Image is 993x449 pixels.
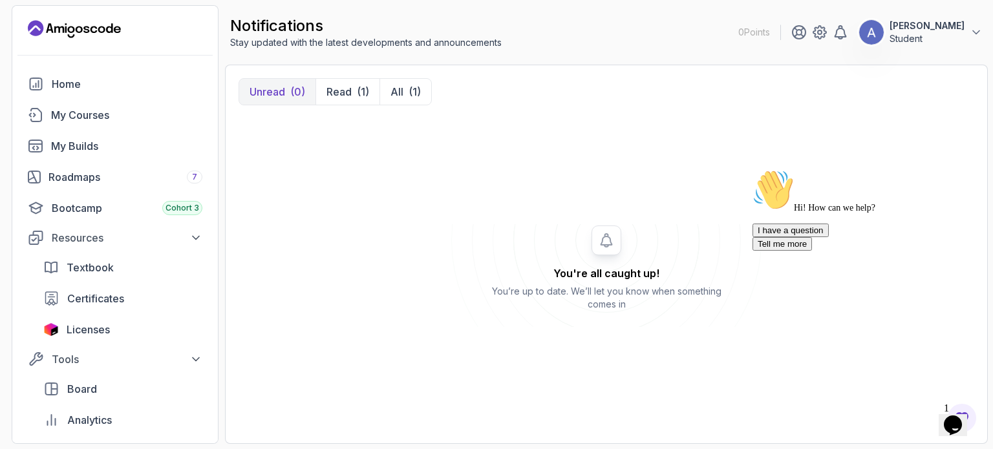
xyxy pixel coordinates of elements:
div: 👋Hi! How can we help?I have a questionTell me more [5,5,238,87]
a: courses [20,102,210,128]
button: Unread(0) [239,79,315,105]
div: Bootcamp [52,200,202,216]
a: Landing page [28,19,121,39]
div: Home [52,76,202,92]
img: jetbrains icon [43,323,59,336]
button: Tools [20,348,210,371]
div: Resources [52,230,202,245]
iframe: chat widget [747,164,980,391]
button: user profile image[PERSON_NAME]Student [859,19,983,45]
a: bootcamp [20,195,210,221]
div: My Builds [51,138,202,154]
img: :wave: [5,5,47,47]
p: [PERSON_NAME] [890,19,965,32]
a: certificates [36,286,210,311]
div: (0) [290,84,305,99]
button: Tell me more [5,73,65,87]
p: Student [890,32,965,45]
button: Read(1) [315,79,379,105]
span: Hi! How can we help? [5,39,128,48]
a: builds [20,133,210,159]
a: textbook [36,255,210,280]
span: Analytics [67,412,112,428]
p: All [390,84,403,99]
div: Roadmaps [48,169,202,185]
div: My Courses [51,107,202,123]
p: You’re up to date. We’ll let you know when something comes in [487,285,726,311]
a: board [36,376,210,402]
button: Resources [20,226,210,249]
img: user profile image [859,20,884,45]
a: home [20,71,210,97]
p: Read [326,84,352,99]
a: roadmaps [20,164,210,190]
p: 0 Points [738,26,770,39]
p: Unread [250,84,285,99]
span: Board [67,381,97,397]
span: Textbook [67,260,114,275]
h2: You're all caught up! [487,266,726,281]
button: All(1) [379,79,431,105]
span: 7 [192,172,197,182]
button: I have a question [5,59,81,73]
p: Stay updated with the latest developments and announcements [230,36,502,49]
span: Cohort 3 [165,203,199,213]
span: Certificates [67,291,124,306]
span: Licenses [67,322,110,337]
h2: notifications [230,16,502,36]
div: (1) [409,84,421,99]
a: licenses [36,317,210,342]
iframe: chat widget [939,397,980,436]
div: Tools [52,351,202,367]
a: analytics [36,407,210,433]
div: (1) [357,84,369,99]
